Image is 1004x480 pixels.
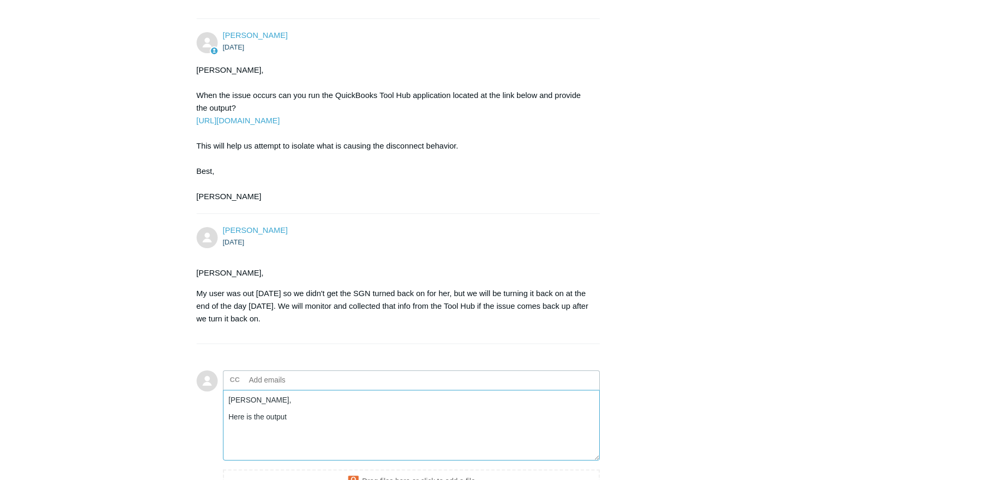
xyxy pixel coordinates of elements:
[223,31,288,40] span: Kris Haire
[223,226,288,234] a: [PERSON_NAME]
[223,238,245,246] time: 09/02/2025, 13:33
[245,372,358,388] input: Add emails
[197,116,280,125] a: [URL][DOMAIN_NAME]
[197,64,590,203] div: [PERSON_NAME], When the issue occurs can you run the QuickBooks Tool Hub application located at t...
[223,31,288,40] a: [PERSON_NAME]
[223,43,245,51] time: 08/29/2025, 12:24
[223,390,600,461] textarea: Add your reply
[223,226,288,234] span: Matt Cholin
[197,267,590,279] p: [PERSON_NAME],
[230,372,240,388] label: CC
[197,287,590,325] p: My user was out [DATE] so we didn't get the SGN turned back on for her, but we will be turning it...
